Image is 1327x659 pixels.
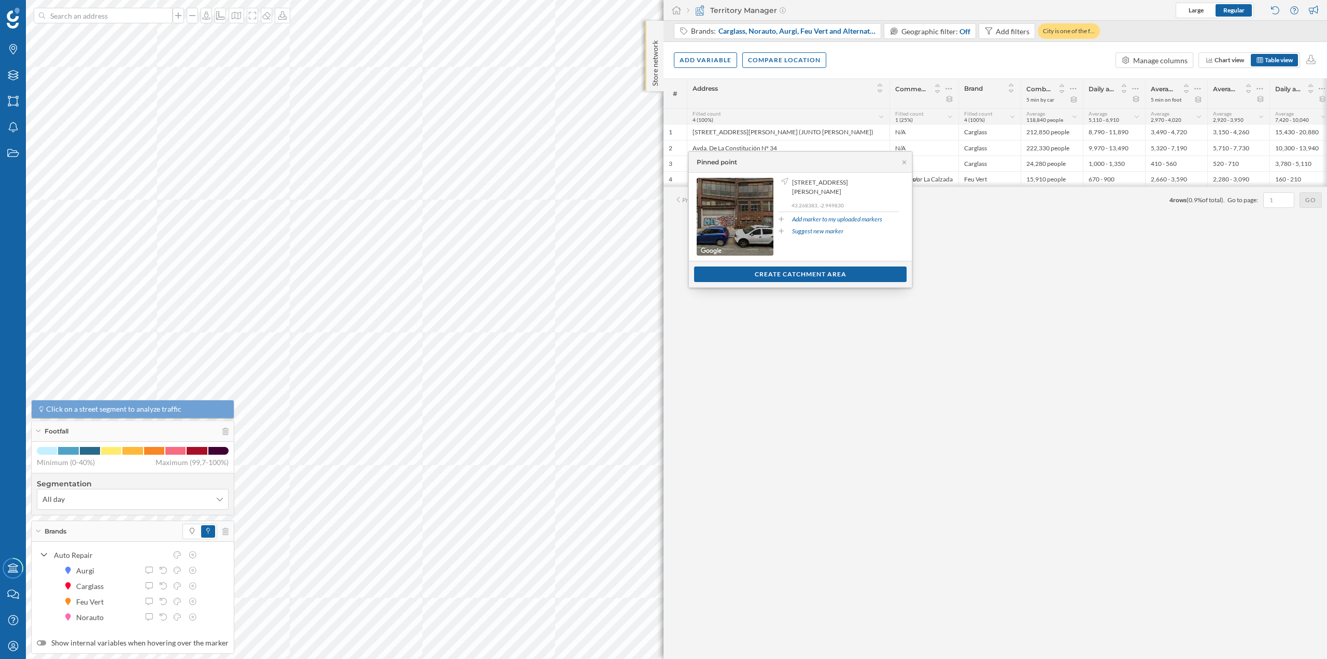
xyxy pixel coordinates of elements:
span: Average [1089,110,1107,117]
span: 4 [1169,196,1173,204]
span: Average footfall in the area (2024): All day (Average) [1151,85,1176,93]
span: Support [21,7,58,17]
div: [STREET_ADDRESS][PERSON_NAME][PERSON_NAME] [687,156,890,171]
span: Go to page: [1227,195,1258,205]
label: Show internal variables when hovering over the marker [37,638,229,648]
div: [STREET_ADDRESS][PERSON_NAME] (JUNTO [PERSON_NAME]) [687,124,890,140]
div: N/A [890,140,958,156]
div: Carglass [76,581,109,592]
div: 4 [669,175,672,184]
p: Store network [650,36,660,86]
span: Filled count [693,110,721,117]
span: ( [1187,196,1189,204]
span: 118,840 people [1026,117,1063,123]
div: Auto Repair [54,550,167,560]
div: 3,490 - 4,720 [1145,124,1207,140]
div: Carglass [958,156,1021,171]
span: Commercial area [895,85,927,93]
span: Geographic filter: [901,27,958,36]
div: 24,280 people [1021,156,1083,171]
div: 212,850 people [1021,124,1083,140]
span: 2,920 - 3,950 [1213,117,1244,123]
img: Geoblink Logo [7,8,20,29]
span: Filled count [964,110,993,117]
span: Combined population [1026,85,1052,93]
span: 0.9% [1189,196,1202,204]
span: All day [43,494,65,504]
span: Average [1275,110,1294,117]
span: of total). [1202,196,1225,204]
span: Daily average footfall between [DATE] and [DATE] [1089,85,1114,93]
div: 1,000 - 1,350 [1083,156,1145,171]
div: 5 min on foot [1151,96,1182,103]
span: Click on a street segment to analyze traffic [46,404,181,414]
span: Brands [45,527,66,536]
input: 1 [1266,195,1291,205]
div: Off [959,26,970,37]
span: [STREET_ADDRESS][PERSON_NAME] [792,178,896,197]
span: Average footfall around the point (2024): All day (Average) [1213,85,1238,93]
span: Regular [1223,6,1245,14]
div: 5,320 - 7,190 [1145,140,1207,156]
div: Centro Comercial Carrefour La [PERSON_NAME]. C/ Maestro [PERSON_NAME], s/n [687,171,890,187]
div: 5,710 - 7,730 [1207,140,1269,156]
span: Address [693,85,718,92]
span: Average [1213,110,1232,117]
span: Minimum (0-40%) [37,457,95,468]
span: Footfall [45,427,68,436]
div: 410 - 560 [1145,156,1207,171]
a: Suggest new marker [792,227,843,236]
div: 1 [669,128,672,136]
div: Aurgi [76,565,100,576]
span: Average [1026,110,1045,117]
div: 3,150 - 4,260 [1207,124,1269,140]
span: Chart view [1215,56,1244,64]
div: 8,790 - 11,890 [1083,124,1145,140]
h4: Segmentation [37,479,229,489]
div: 520 - 710 [1207,156,1269,171]
img: territory-manager.svg [695,5,705,16]
div: Carglass [958,140,1021,156]
div: Manage columns [1133,55,1188,66]
div: Feu Vert [958,171,1021,187]
div: 15,910 people [1021,171,1083,187]
p: 43.268383, -2.949830 [792,202,899,209]
div: 222,330 people [1021,140,1083,156]
span: # [669,89,682,99]
span: Filled count [895,110,924,117]
div: 5 min by car [1026,96,1054,103]
div: 2,280 - 3,090 [1207,171,1269,187]
div: Carglass [958,124,1021,140]
span: Table view [1265,56,1293,64]
div: Norauto [76,612,109,623]
a: Add marker to my uploaded markers [792,215,882,224]
div: Avda. De La Constitución Nº 34 [687,140,890,156]
span: Average [1151,110,1169,117]
div: 2 [669,144,672,152]
span: Large [1189,6,1204,14]
div: Territory Manager [687,5,786,16]
div: Feu Vert [76,596,109,607]
div: Add filters [996,26,1029,37]
span: 4 (100%) [964,117,985,123]
div: N/A [890,124,958,140]
div: 2,660 - 3,590 [1145,171,1207,187]
span: Maximum (99,7-100%) [156,457,229,468]
div: Pinned point [697,158,737,167]
img: streetview [697,178,773,256]
div: 3 [669,160,672,168]
div: City is one of the f… [1038,23,1100,39]
div: 9,970 - 13,490 [1083,140,1145,156]
span: 4 (100%) [693,117,713,123]
span: 7,420 - 10,040 [1275,117,1309,123]
span: rows [1173,196,1187,204]
div: Carrefour La Calzada [890,171,958,187]
span: Brand [964,85,983,92]
span: 1 (25%) [895,117,913,123]
span: 5,110 - 6,910 [1089,117,1119,123]
span: Daily average driving traffic between [DATE] and [DATE] [1275,85,1301,93]
div: 670 - 900 [1083,171,1145,187]
span: Carglass, Norauto, Aurgi, Feu Vert and Alternative [718,26,876,36]
div: Brands: [691,26,876,36]
div: N/A [890,156,958,171]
